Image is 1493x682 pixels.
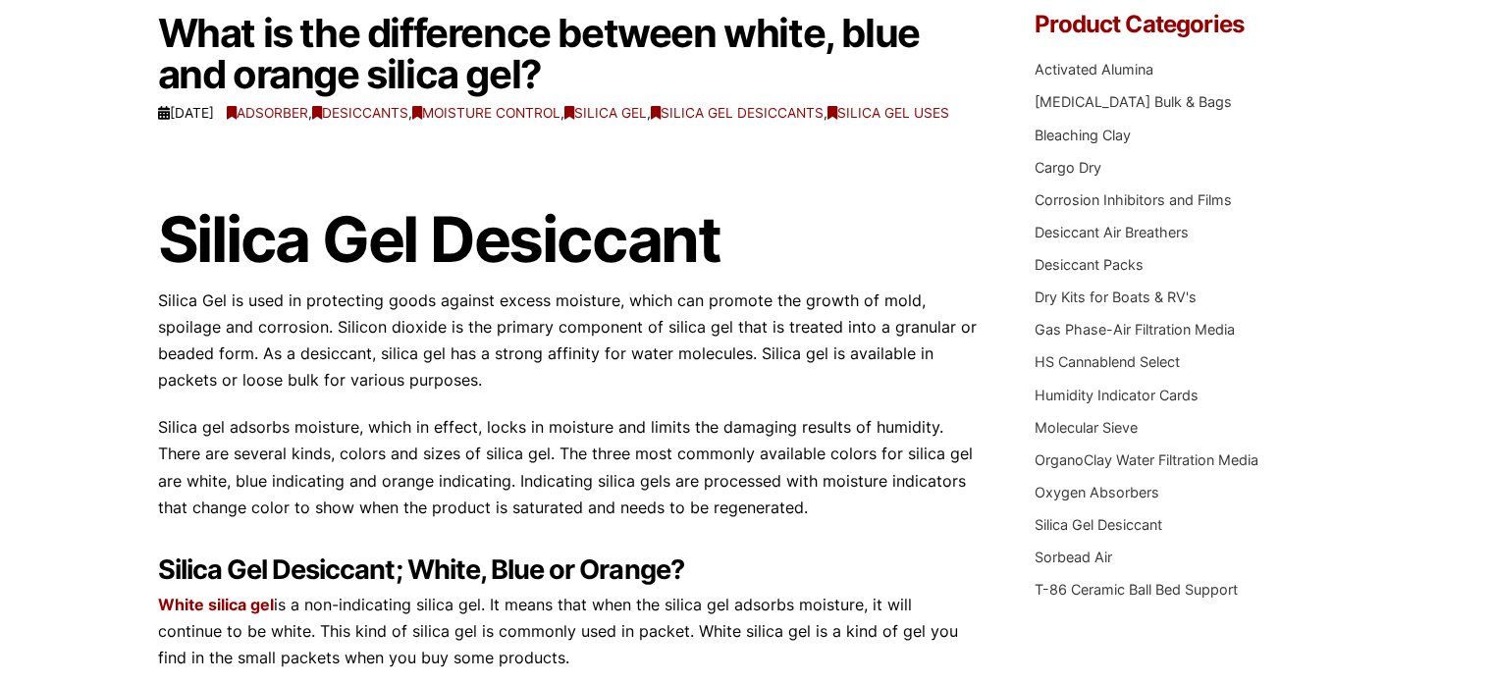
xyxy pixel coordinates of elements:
p: Silica gel adsorbs moisture, which in effect, locks in moisture and limits the damaging results o... [158,414,977,521]
a: Dry Kits for Boats & RV's [1035,289,1197,305]
a: [MEDICAL_DATA] Bulk & Bags [1035,93,1232,110]
a: Molecular Sieve [1035,419,1138,436]
a: Desiccant Packs [1035,256,1144,273]
a: Bleaching Clay [1035,127,1131,143]
a: Moisture Control [412,105,560,121]
a: Oxygen Absorbers [1035,484,1159,500]
a: HS Cannablend Select [1035,353,1180,370]
h2: Silica Gel Desiccant; White, Blue or Orange? [158,554,977,587]
a: Silica Gel Desiccants [651,105,824,121]
h1: What is the difference between white, blue and orange silica gel? [158,13,977,95]
a: Desiccant Air Breathers [1035,224,1189,240]
a: Cargo Dry [1035,159,1101,176]
h1: Silica Gel Desiccant [158,205,977,274]
a: Corrosion Inhibitors and Films [1035,191,1232,208]
a: Silica Gel Desiccant [1035,516,1162,533]
h4: Product Categories [1035,13,1335,36]
a: Gas Phase-Air Filtration Media [1035,321,1235,338]
p: Silica Gel is used in protecting goods against excess moisture, which can promote the growth of m... [158,288,977,394]
a: White silica gel [158,595,274,614]
a: Sorbead Air [1035,549,1112,565]
a: T-86 Ceramic Ball Bed Support [1035,581,1238,598]
a: Silica Gel [564,105,647,121]
a: Silica Gel Uses [827,105,949,121]
span: , , , , , [227,103,949,124]
a: Desiccants [312,105,408,121]
a: Activated Alumina [1035,61,1153,78]
a: OrganoClay Water Filtration Media [1035,451,1258,468]
a: Adsorber [227,105,308,121]
a: Humidity Indicator Cards [1035,387,1199,403]
p: is a non-indicating silica gel. It means that when the silica gel adsorbs moisture, it will conti... [158,592,977,672]
time: [DATE] [158,105,214,121]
